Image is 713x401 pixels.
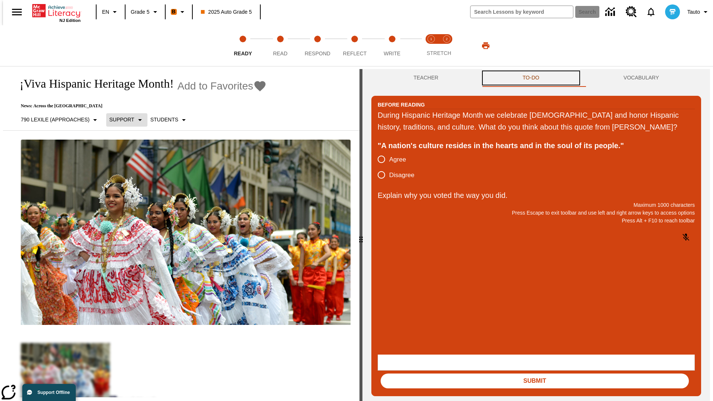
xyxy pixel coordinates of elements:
[446,37,447,41] text: 2
[38,390,70,395] span: Support Offline
[665,4,680,19] img: avatar image
[371,69,481,87] button: Teacher
[378,189,695,201] p: Explain why you voted the way you did.
[371,69,701,87] div: Instructional Panel Tabs
[59,18,81,23] span: NJ Edition
[201,8,252,16] span: 2025 Auto Grade 5
[471,6,573,18] input: search field
[178,80,253,92] span: Add to Favorites
[234,50,252,56] span: Ready
[172,7,176,16] span: B
[389,170,414,180] span: Disagree
[32,3,81,23] div: Home
[661,2,684,22] button: Select a new avatar
[18,113,102,127] button: Select Lexile, 790 Lexile (Approaches)
[621,2,641,22] a: Resource Center, Will open in new tab
[3,69,359,397] div: reading
[12,103,267,109] p: News: Across the [GEOGRAPHIC_DATA]
[147,113,191,127] button: Select Student
[3,6,108,13] body: Explain why you voted the way you did. Maximum 1000 characters Press Alt + F10 to reach toolbar P...
[273,50,287,56] span: Read
[362,69,710,401] div: activity
[378,217,695,225] p: Press Alt + F10 to reach toolbar
[128,5,163,19] button: Grade: Grade 5, Select a grade
[221,25,264,66] button: Ready step 1 of 5
[601,2,621,22] a: Data Center
[168,5,190,19] button: Boost Class color is orange. Change class color
[420,25,442,66] button: Stretch Read step 1 of 2
[378,151,420,183] div: poll
[99,5,123,19] button: Language: EN, Select a language
[131,8,150,16] span: Grade 5
[102,8,109,16] span: EN
[378,140,695,151] div: "A nation's culture resides in the hearts and in the soul of its people."
[178,79,267,92] button: Add to Favorites - ¡Viva Hispanic Heritage Month!
[436,25,458,66] button: Stretch Respond step 2 of 2
[109,116,134,124] p: Support
[106,113,147,127] button: Scaffolds, Support
[430,37,432,41] text: 1
[378,109,695,133] div: During Hispanic Heritage Month we celebrate [DEMOGRAPHIC_DATA] and honor Hispanic history, tradit...
[21,116,89,124] p: 790 Lexile (Approaches)
[21,140,351,325] img: A photograph of Hispanic women participating in a parade celebrating Hispanic culture. The women ...
[371,25,414,66] button: Write step 5 of 5
[12,77,174,91] h1: ¡Viva Hispanic Heritage Month!
[258,25,302,66] button: Read step 2 of 5
[381,374,689,388] button: Submit
[582,69,701,87] button: VOCABULARY
[474,39,498,52] button: Print
[384,50,400,56] span: Write
[359,69,362,401] div: Press Enter or Spacebar and then press right and left arrow keys to move the slider
[22,384,76,401] button: Support Offline
[684,5,713,19] button: Profile/Settings
[305,50,330,56] span: Respond
[481,69,582,87] button: TO-DO
[6,1,28,23] button: Open side menu
[333,25,376,66] button: Reflect step 4 of 5
[150,116,178,124] p: Students
[343,50,367,56] span: Reflect
[378,101,425,109] h2: Before Reading
[378,201,695,209] p: Maximum 1000 characters
[389,155,406,164] span: Agree
[687,8,700,16] span: Tauto
[378,209,695,217] p: Press Escape to exit toolbar and use left and right arrow keys to access options
[641,2,661,22] a: Notifications
[296,25,339,66] button: Respond step 3 of 5
[427,50,451,56] span: STRETCH
[677,228,695,246] button: Click to activate and allow voice recognition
